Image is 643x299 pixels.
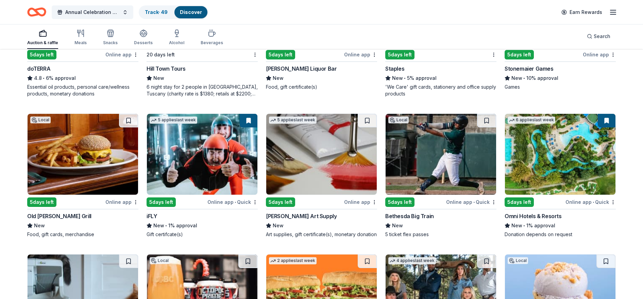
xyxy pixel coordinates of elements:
[269,257,317,264] div: 2 applies last week
[269,117,317,124] div: 5 applies last week
[201,27,223,49] button: Beverages
[266,65,337,73] div: [PERSON_NAME] Liquor Bar
[266,197,295,207] div: 5 days left
[27,84,138,97] div: Essential oil products, personal care/wellness products, monetary donations
[147,114,257,195] img: Image for iFLY
[74,27,87,49] button: Meals
[266,231,377,238] div: Art supplies, gift certificate(s), monetary donation
[30,117,51,123] div: Local
[388,117,409,123] div: Local
[147,222,258,230] div: 1% approval
[385,231,496,238] div: 5 ticket flex passes
[147,84,258,97] div: 6 night stay for 2 people in [GEOGRAPHIC_DATA], Tuscany (charity rate is $1380; retails at $2200;...
[344,198,377,206] div: Online app
[27,113,138,238] a: Image for Old Ebbitt GrillLocal5days leftOnline appOld [PERSON_NAME] GrillNewFood, gift cards, me...
[27,40,58,46] div: Auction & raffle
[27,231,138,238] div: Food, gift cards, merchandise
[105,198,138,206] div: Online app
[565,198,616,206] div: Online app Quick
[511,222,522,230] span: New
[511,74,522,82] span: New
[150,117,197,124] div: 5 applies last week
[505,50,534,59] div: 5 days left
[505,74,616,82] div: 10% approval
[169,40,184,46] div: Alcohol
[392,74,403,82] span: New
[344,50,377,59] div: Online app
[385,197,414,207] div: 5 days left
[508,117,555,124] div: 6 applies last week
[386,114,496,195] img: Image for Bethesda Big Train
[34,74,42,82] span: 4.8
[388,257,436,264] div: 4 applies last week
[505,212,562,220] div: Omni Hotels & Resorts
[153,222,164,230] span: New
[385,113,496,238] a: Image for Bethesda Big TrainLocal5days leftOnline app•QuickBethesda Big TrainNew5 ticket flex passes
[147,197,176,207] div: 5 days left
[392,222,403,230] span: New
[134,27,153,49] button: Desserts
[266,50,295,59] div: 5 days left
[105,50,138,59] div: Online app
[581,30,616,43] button: Search
[266,212,337,220] div: [PERSON_NAME] Art Supply
[266,114,377,195] img: Image for Trekell Art Supply
[27,212,91,220] div: Old [PERSON_NAME] Grill
[505,84,616,90] div: Games
[150,257,170,264] div: Local
[505,231,616,238] div: Donation depends on request
[43,75,45,81] span: •
[385,65,404,73] div: Staples
[583,50,616,59] div: Online app
[385,84,496,97] div: 'We Care' gift cards, stationery and office supply products
[103,27,118,49] button: Snacks
[593,199,594,205] span: •
[446,198,496,206] div: Online app Quick
[65,8,120,16] span: Annual Celebration Gala
[404,75,406,81] span: •
[153,74,164,82] span: New
[34,222,45,230] span: New
[505,114,615,195] img: Image for Omni Hotels & Resorts
[273,74,284,82] span: New
[235,199,236,205] span: •
[165,223,167,228] span: •
[505,113,616,238] a: Image for Omni Hotels & Resorts6 applieslast week5days leftOnline app•QuickOmni Hotels & ResortsN...
[52,5,133,19] button: Annual Celebration Gala
[523,75,525,81] span: •
[508,257,528,264] div: Local
[139,5,208,19] button: Track· 49Discover
[147,212,157,220] div: iFLY
[103,40,118,46] div: Snacks
[201,40,223,46] div: Beverages
[169,27,184,49] button: Alcohol
[147,65,186,73] div: Hill Town Tours
[473,199,475,205] span: •
[147,51,175,59] div: 20 days left
[27,74,138,82] div: 6% approval
[145,9,168,15] a: Track· 49
[266,84,377,90] div: Food, gift certificate(s)
[74,40,87,46] div: Meals
[594,32,610,40] span: Search
[147,113,258,238] a: Image for iFLY5 applieslast week5days leftOnline app•QuickiFLYNew•1% approvalGift certifcate(s)
[523,223,525,228] span: •
[27,50,56,59] div: 5 days left
[28,114,138,195] img: Image for Old Ebbitt Grill
[27,197,56,207] div: 5 days left
[505,197,534,207] div: 5 days left
[385,50,414,59] div: 5 days left
[180,9,202,15] a: Discover
[266,113,377,238] a: Image for Trekell Art Supply5 applieslast week5days leftOnline app[PERSON_NAME] Art SupplyNewArt ...
[385,74,496,82] div: 5% approval
[557,6,606,18] a: Earn Rewards
[273,222,284,230] span: New
[27,65,50,73] div: doTERRA
[27,4,46,20] a: Home
[147,231,258,238] div: Gift certifcate(s)
[385,212,434,220] div: Bethesda Big Train
[27,27,58,49] button: Auction & raffle
[207,198,258,206] div: Online app Quick
[505,222,616,230] div: 1% approval
[505,65,554,73] div: Stonemaier Games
